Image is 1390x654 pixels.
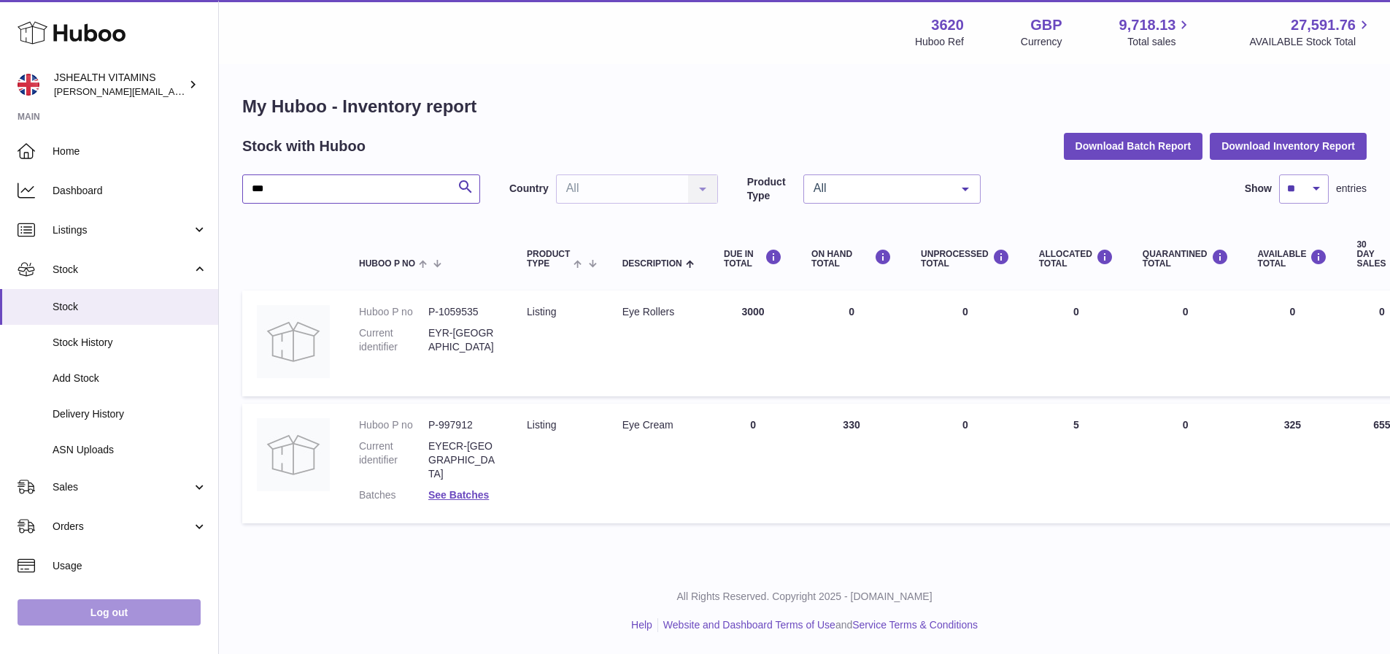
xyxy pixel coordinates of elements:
span: Stock History [53,336,207,350]
button: Download Batch Report [1064,133,1203,159]
dt: Batches [359,488,428,502]
dd: EYECR-[GEOGRAPHIC_DATA] [428,439,498,481]
img: product image [257,418,330,491]
td: 0 [906,404,1024,523]
span: Stock [53,263,192,277]
span: Orders [53,520,192,534]
a: 9,718.13 Total sales [1119,15,1193,49]
td: 0 [1024,291,1128,396]
img: francesca@jshealthvitamins.com [18,74,39,96]
strong: GBP [1030,15,1062,35]
dd: EYR-[GEOGRAPHIC_DATA] [428,326,498,354]
span: [PERSON_NAME][EMAIL_ADDRESS][DOMAIN_NAME] [54,85,293,97]
button: Download Inventory Report [1210,133,1367,159]
span: entries [1336,182,1367,196]
span: Dashboard [53,184,207,198]
span: All [810,181,951,196]
td: 0 [709,404,797,523]
td: 0 [906,291,1024,396]
div: Currency [1021,35,1062,49]
span: 27,591.76 [1291,15,1356,35]
span: listing [527,419,556,431]
span: Usage [53,559,207,573]
span: 0 [1183,419,1189,431]
span: Huboo P no [359,259,415,269]
div: AVAILABLE Total [1258,249,1328,269]
dd: P-997912 [428,418,498,432]
span: Home [53,145,207,158]
li: and [658,618,978,632]
label: Show [1245,182,1272,196]
div: ALLOCATED Total [1039,249,1113,269]
div: JSHEALTH VITAMINS [54,71,185,99]
td: 3000 [709,291,797,396]
dt: Current identifier [359,326,428,354]
span: Sales [53,480,192,494]
img: product image [257,305,330,378]
td: 325 [1243,404,1343,523]
span: 9,718.13 [1119,15,1176,35]
span: Total sales [1127,35,1192,49]
td: 330 [797,404,906,523]
span: Description [622,259,682,269]
td: 5 [1024,404,1128,523]
label: Country [509,182,549,196]
div: Huboo Ref [915,35,964,49]
span: Product Type [527,250,570,269]
span: AVAILABLE Stock Total [1249,35,1372,49]
a: Help [631,619,652,631]
div: QUARANTINED Total [1143,249,1229,269]
div: ON HAND Total [811,249,892,269]
a: Website and Dashboard Terms of Use [663,619,835,631]
label: Product Type [747,175,796,203]
strong: 3620 [931,15,964,35]
div: Eye Rollers [622,305,695,319]
h1: My Huboo - Inventory report [242,95,1367,118]
p: All Rights Reserved. Copyright 2025 - [DOMAIN_NAME] [231,590,1378,604]
span: Delivery History [53,407,207,421]
dt: Huboo P no [359,418,428,432]
span: Stock [53,300,207,314]
td: 0 [797,291,906,396]
a: 27,591.76 AVAILABLE Stock Total [1249,15,1372,49]
span: Add Stock [53,372,207,385]
h2: Stock with Huboo [242,136,366,156]
span: ASN Uploads [53,443,207,457]
div: UNPROCESSED Total [921,249,1010,269]
dt: Huboo P no [359,305,428,319]
a: Service Terms & Conditions [852,619,978,631]
td: 0 [1243,291,1343,396]
dd: P-1059535 [428,305,498,319]
a: See Batches [428,489,489,501]
div: DUE IN TOTAL [724,249,782,269]
span: listing [527,306,556,318]
span: 0 [1183,306,1189,318]
a: Log out [18,599,201,626]
span: Listings [53,223,192,237]
div: Eye Cream [622,418,695,432]
dt: Current identifier [359,439,428,481]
